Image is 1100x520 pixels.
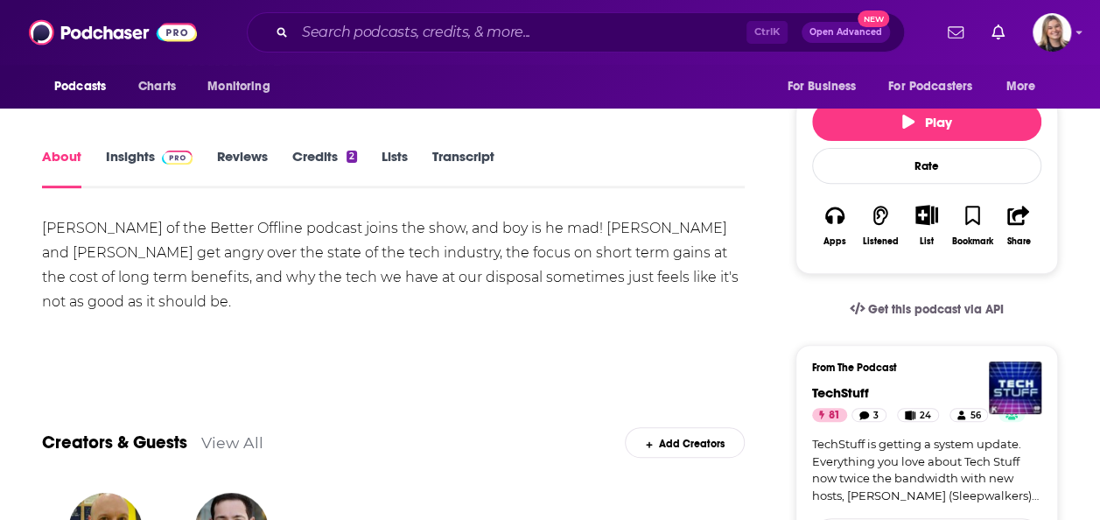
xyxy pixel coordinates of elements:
[1006,236,1030,247] div: Share
[54,74,106,99] span: Podcasts
[787,74,856,99] span: For Business
[774,70,878,103] button: open menu
[809,28,882,37] span: Open Advanced
[138,74,176,99] span: Charts
[888,74,972,99] span: For Podcasters
[812,362,1027,374] h3: From The Podcast
[29,16,197,49] img: Podchaser - Follow, Share and Rate Podcasts
[989,362,1041,414] img: TechStuff
[823,236,846,247] div: Apps
[812,193,858,257] button: Apps
[802,22,890,43] button: Open AdvancedNew
[295,18,746,46] input: Search podcasts, credits, & more...
[106,148,193,188] a: InsightsPodchaser Pro
[970,407,980,425] span: 56
[858,193,903,257] button: Listened
[904,193,949,257] div: Show More ButtonList
[247,12,905,53] div: Search podcasts, credits, & more...
[1006,74,1036,99] span: More
[207,74,270,99] span: Monitoring
[1033,13,1071,52] span: Logged in as katiedillon
[868,302,1004,317] span: Get this podcast via API
[994,70,1058,103] button: open menu
[1033,13,1071,52] img: User Profile
[941,18,970,47] a: Show notifications dropdown
[863,236,899,247] div: Listened
[201,433,263,452] a: View All
[949,193,995,257] button: Bookmark
[873,407,879,425] span: 3
[42,432,187,453] a: Creators & Guests
[746,21,788,44] span: Ctrl K
[812,408,847,422] a: 81
[195,70,292,103] button: open menu
[217,148,268,188] a: Reviews
[920,235,934,247] div: List
[432,148,494,188] a: Transcript
[902,114,952,130] span: Play
[949,408,988,422] a: 56
[812,148,1041,184] div: Rate
[347,151,357,163] div: 2
[292,148,357,188] a: Credits2
[812,384,869,401] a: TechStuff
[920,407,931,425] span: 24
[812,436,1041,504] a: TechStuff is getting a system update. Everything you love about Tech Stuff now twice the bandwidt...
[42,148,81,188] a: About
[877,70,998,103] button: open menu
[897,408,939,422] a: 24
[162,151,193,165] img: Podchaser Pro
[858,11,889,27] span: New
[812,102,1041,141] button: Play
[851,408,886,422] a: 3
[836,288,1018,331] a: Get this podcast via API
[952,236,993,247] div: Bookmark
[984,18,1012,47] a: Show notifications dropdown
[908,205,944,224] button: Show More Button
[42,70,129,103] button: open menu
[382,148,408,188] a: Lists
[829,407,840,425] span: 81
[42,216,745,363] div: [PERSON_NAME] of the Better Offline podcast joins the show, and boy is he mad! [PERSON_NAME] and ...
[625,427,745,458] div: Add Creators
[1033,13,1071,52] button: Show profile menu
[996,193,1041,257] button: Share
[127,70,186,103] a: Charts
